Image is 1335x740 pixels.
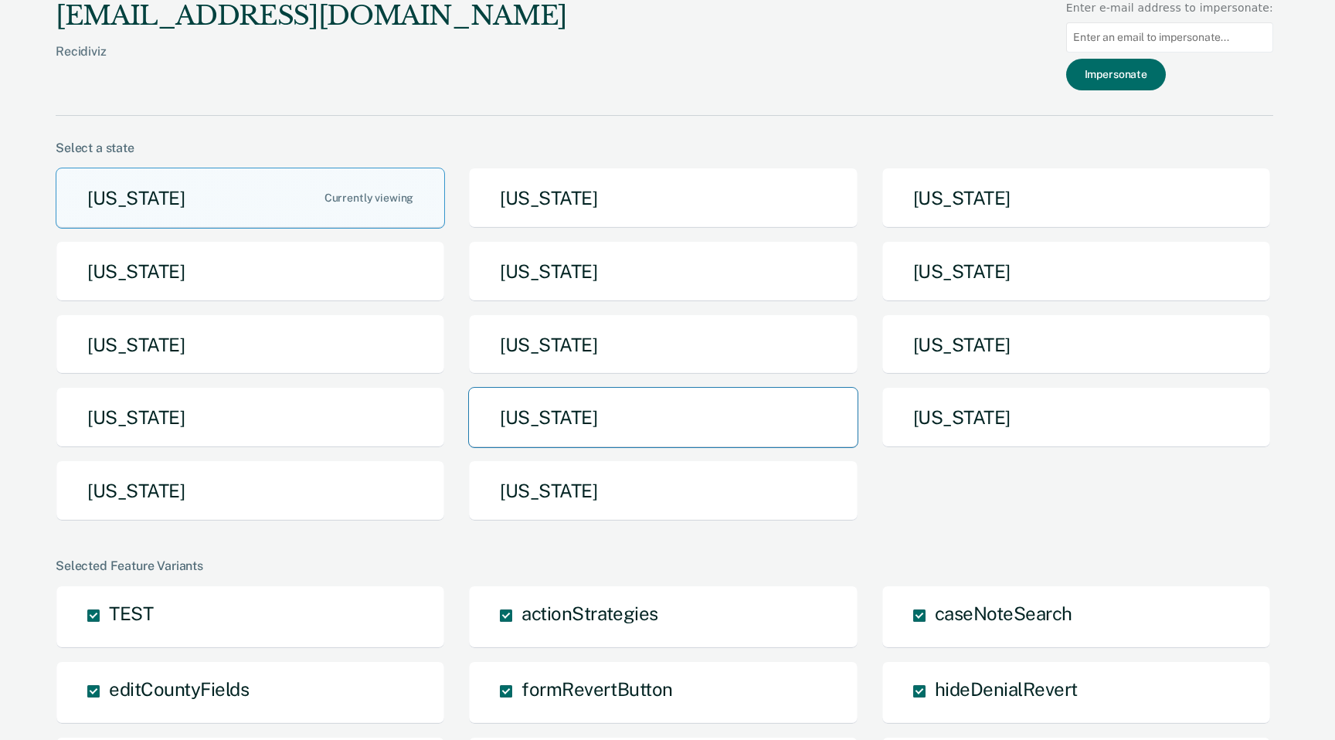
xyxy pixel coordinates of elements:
button: [US_STATE] [56,460,445,521]
button: [US_STATE] [468,460,858,521]
button: Impersonate [1066,59,1166,90]
button: [US_STATE] [882,387,1271,448]
button: [US_STATE] [56,387,445,448]
button: [US_STATE] [468,241,858,302]
button: [US_STATE] [56,314,445,375]
button: [US_STATE] [468,168,858,229]
button: [US_STATE] [468,314,858,375]
span: actionStrategies [521,603,657,624]
span: editCountyFields [109,678,249,700]
button: [US_STATE] [468,387,858,448]
button: [US_STATE] [882,168,1271,229]
button: [US_STATE] [56,241,445,302]
div: Recidiviz [56,44,567,83]
button: [US_STATE] [56,168,445,229]
span: TEST [109,603,153,624]
span: hideDenialRevert [935,678,1078,700]
button: [US_STATE] [882,241,1271,302]
span: caseNoteSearch [935,603,1072,624]
input: Enter an email to impersonate... [1066,22,1273,53]
span: formRevertButton [521,678,672,700]
div: Selected Feature Variants [56,558,1273,573]
div: Select a state [56,141,1273,155]
button: [US_STATE] [882,314,1271,375]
